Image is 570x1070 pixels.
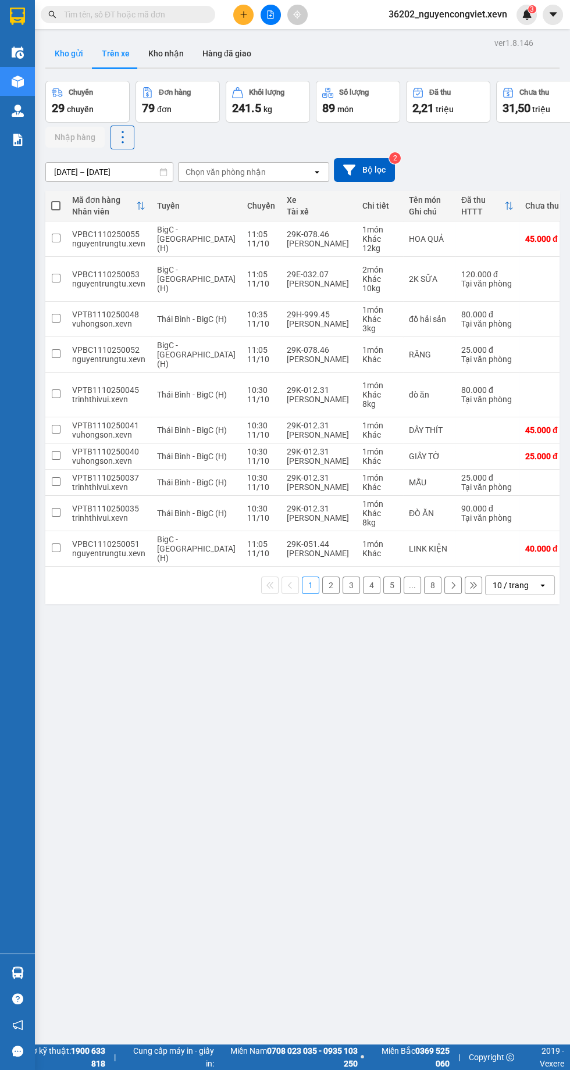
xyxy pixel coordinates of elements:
[287,395,351,404] div: [PERSON_NAME]
[233,5,254,25] button: plus
[287,482,351,492] div: [PERSON_NAME]
[362,345,397,355] div: 1 món
[72,345,145,355] div: VPBC1110250052
[461,504,514,513] div: 90.000 đ
[362,390,397,399] div: Khác
[316,81,400,123] button: Số lượng89món
[415,1046,450,1068] strong: 0369 525 060
[157,201,236,210] div: Tuyến
[287,539,351,549] div: 29K-051.44
[522,9,532,20] img: icon-new-feature
[461,270,514,279] div: 120.000 đ
[409,478,450,487] div: MẪU
[45,81,130,123] button: Chuyến29chuyến
[343,577,360,594] button: 3
[139,40,193,67] button: Kho nhận
[287,355,351,364] div: [PERSON_NAME]
[92,40,139,67] button: Trên xe
[379,7,516,22] span: 36202_nguyencongviet.xevn
[72,549,145,558] div: nguyentrungtu.xevn
[362,549,397,558] div: Khác
[157,425,227,435] span: Thái Bình - BigC (H)
[247,270,275,279] div: 11:05
[72,456,145,466] div: vuhongson.xevn
[67,105,94,114] span: chuyến
[12,134,24,146] img: solution-icon
[362,265,397,274] div: 2 món
[409,314,450,324] div: đồ hải sản
[461,395,514,404] div: Tại văn phòng
[532,105,550,114] span: triệu
[45,40,92,67] button: Kho gửi
[72,504,145,513] div: VPTB1110250035
[247,539,275,549] div: 11:05
[436,105,454,114] span: triệu
[506,1053,514,1061] span: copyright
[159,88,191,96] div: Đơn hàng
[362,430,397,439] div: Khác
[409,234,450,244] div: HOA QUẢ
[287,270,351,279] div: 29E-032.07
[72,447,145,456] div: VPTB1110250040
[362,244,397,253] div: 12 kg
[267,1046,358,1068] strong: 0708 023 035 - 0935 103 250
[412,101,434,115] span: 2,21
[287,447,351,456] div: 29K-012.31
[362,482,397,492] div: Khác
[461,345,514,355] div: 25.000 đ
[322,101,335,115] span: 89
[287,239,351,248] div: [PERSON_NAME]
[72,310,145,319] div: VPTB1110250048
[136,81,220,123] button: Đơn hàng79đơn
[247,239,275,248] div: 11/10
[493,579,529,591] div: 10 / trang
[287,513,351,523] div: [PERSON_NAME]
[157,314,227,324] span: Thái Bình - BigC (H)
[287,473,351,482] div: 29K-012.31
[293,10,301,19] span: aim
[339,88,369,96] div: Số lượng
[12,1019,23,1030] span: notification
[409,544,450,553] div: LINK KIỆN
[69,88,93,96] div: Chuyến
[287,456,351,466] div: [PERSON_NAME]
[157,341,236,368] span: BigC - [GEOGRAPHIC_DATA] (H)
[461,319,514,328] div: Tại văn phòng
[287,430,351,439] div: [PERSON_NAME]
[548,9,558,20] span: caret-down
[461,513,514,523] div: Tại văn phòng
[247,355,275,364] div: 11/10
[157,105,172,114] span: đơn
[461,195,504,205] div: Đã thu
[247,447,275,456] div: 10:30
[232,101,261,115] span: 241.5
[12,993,23,1004] span: question-circle
[362,225,397,234] div: 1 món
[247,513,275,523] div: 11/10
[362,447,397,456] div: 1 món
[12,1046,23,1057] span: message
[66,191,151,221] th: Toggle SortBy
[362,234,397,244] div: Khác
[312,167,322,177] svg: open
[48,10,56,19] span: search
[528,5,536,13] sup: 3
[72,513,145,523] div: trinhthivui.xevn
[362,381,397,390] div: 1 món
[409,425,450,435] div: DÂY THÍT
[226,81,310,123] button: Khối lượng241.5kg
[383,577,401,594] button: 5
[261,5,281,25] button: file-add
[72,395,145,404] div: trinhthivui.xevn
[266,10,275,19] span: file-add
[362,539,397,549] div: 1 món
[362,274,397,284] div: Khác
[287,195,351,205] div: Xe
[72,473,145,482] div: VPTB1110250037
[362,201,397,210] div: Chi tiết
[12,46,24,59] img: warehouse-icon
[362,314,397,324] div: Khác
[157,390,227,399] span: Thái Bình - BigC (H)
[287,421,351,430] div: 29K-012.31
[287,279,351,288] div: [PERSON_NAME]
